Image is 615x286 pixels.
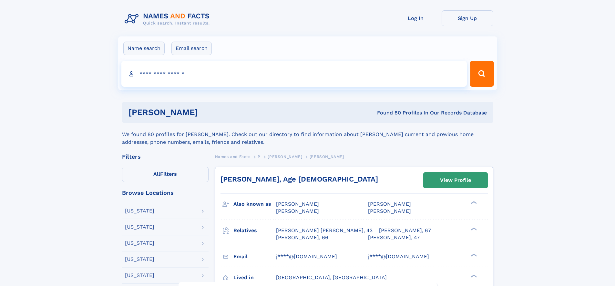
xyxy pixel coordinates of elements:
[268,153,302,161] a: [PERSON_NAME]
[442,10,493,26] a: Sign Up
[470,61,494,87] button: Search Button
[310,154,344,159] span: [PERSON_NAME]
[128,108,288,116] h1: [PERSON_NAME]
[125,273,154,278] div: [US_STATE]
[122,123,493,146] div: We found 80 profiles for [PERSON_NAME]. Check out our directory to find information about [PERSON...
[125,224,154,230] div: [US_STATE]
[276,234,328,241] a: [PERSON_NAME], 66
[171,42,212,55] label: Email search
[258,154,261,159] span: P
[125,257,154,262] div: [US_STATE]
[122,167,209,182] label: Filters
[122,10,215,28] img: Logo Names and Facts
[122,190,209,196] div: Browse Locations
[121,61,467,87] input: search input
[233,225,276,236] h3: Relatives
[153,171,160,177] span: All
[440,173,471,188] div: View Profile
[268,154,302,159] span: [PERSON_NAME]
[122,154,209,160] div: Filters
[258,153,261,161] a: P
[276,201,319,207] span: [PERSON_NAME]
[368,201,411,207] span: [PERSON_NAME]
[276,208,319,214] span: [PERSON_NAME]
[368,234,420,241] a: [PERSON_NAME], 47
[469,201,477,205] div: ❯
[469,274,477,278] div: ❯
[233,251,276,262] h3: Email
[220,175,378,183] a: [PERSON_NAME], Age [DEMOGRAPHIC_DATA]
[469,227,477,231] div: ❯
[125,208,154,213] div: [US_STATE]
[390,10,442,26] a: Log In
[215,153,251,161] a: Names and Facts
[379,227,431,234] a: [PERSON_NAME], 67
[469,253,477,257] div: ❯
[123,42,165,55] label: Name search
[276,227,373,234] a: [PERSON_NAME] [PERSON_NAME], 43
[125,241,154,246] div: [US_STATE]
[233,272,276,283] h3: Lived in
[368,208,411,214] span: [PERSON_NAME]
[287,109,487,116] div: Found 80 Profiles In Our Records Database
[233,199,276,210] h3: Also known as
[424,173,487,188] a: View Profile
[276,274,387,281] span: [GEOGRAPHIC_DATA], [GEOGRAPHIC_DATA]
